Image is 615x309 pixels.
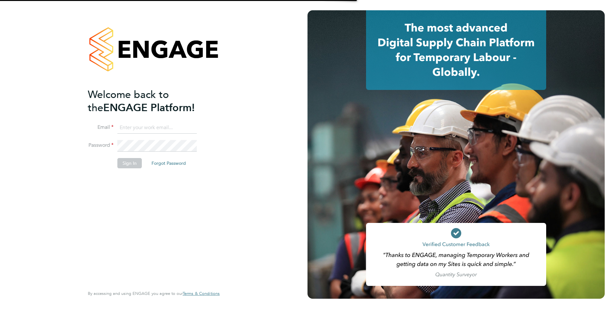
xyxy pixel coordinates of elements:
button: Sign In [117,158,142,168]
label: Email [88,124,114,131]
button: Forgot Password [146,158,191,168]
h2: ENGAGE Platform! [88,88,213,114]
input: Enter your work email... [117,122,197,134]
a: Terms & Conditions [183,291,220,296]
span: By accessing and using ENGAGE you agree to our [88,291,220,296]
span: Welcome back to the [88,88,169,114]
label: Password [88,142,114,149]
